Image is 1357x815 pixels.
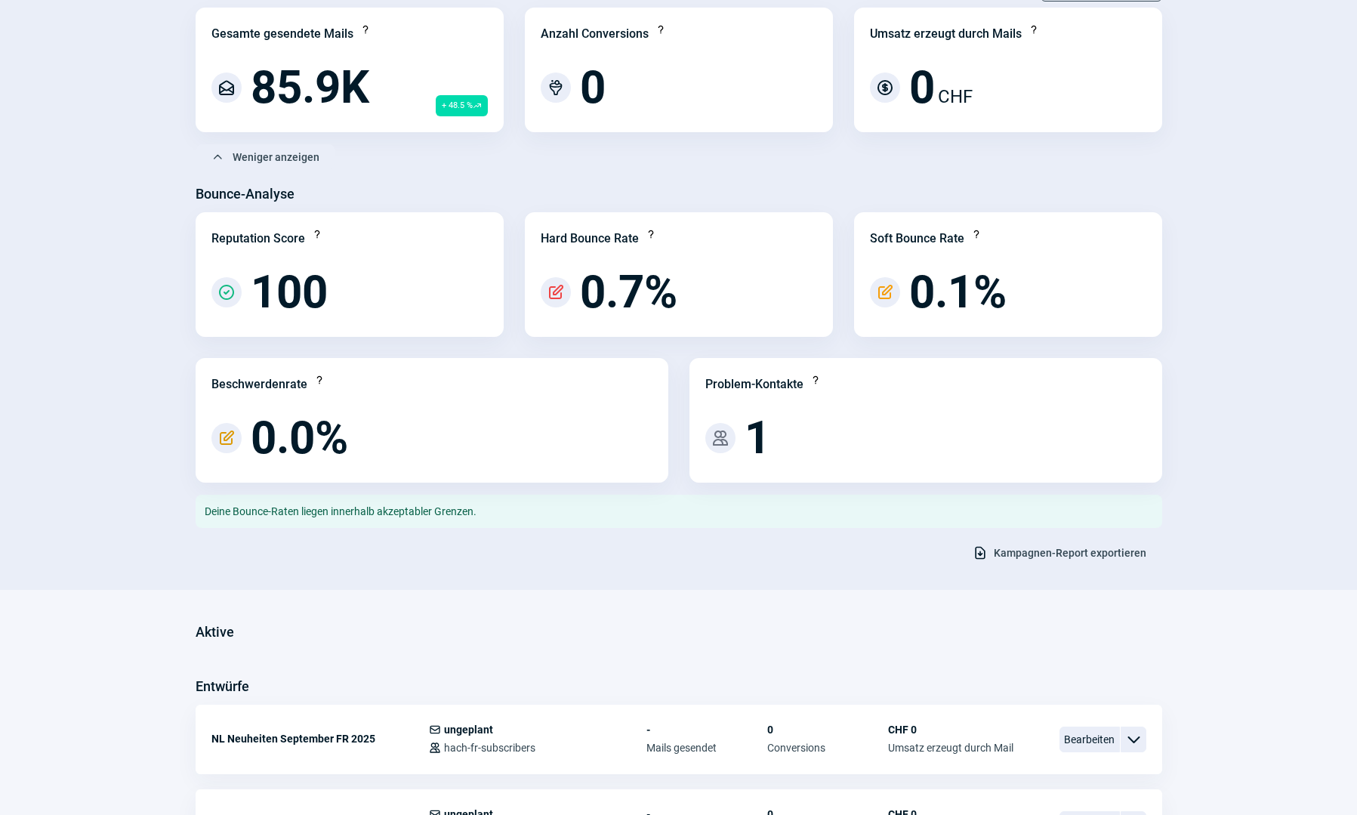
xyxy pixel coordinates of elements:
span: Weniger anzeigen [233,145,319,169]
span: hach-fr-subscribers [444,742,535,754]
h3: Entwürfe [196,675,249,699]
div: Umsatz erzeugt durch Mails [870,25,1022,43]
span: 0 [580,65,606,110]
span: 0.7% [580,270,677,315]
div: Soft Bounce Rate [870,230,964,248]
span: 0 [909,65,935,110]
span: 0 [767,724,888,736]
div: Hard Bounce Rate [541,230,639,248]
span: Bearbeiten [1059,727,1120,752]
span: 1 [745,415,770,461]
div: Deine Bounce-Raten liegen innerhalb akzeptabler Grenzen. [196,495,1162,528]
div: NL Neuheiten September FR 2025 [211,724,429,754]
span: CHF [938,83,973,110]
span: + 48.5 % [436,95,488,116]
span: - [646,724,767,736]
div: Beschwerdenrate [211,375,307,394]
span: 0.1% [909,270,1007,315]
span: Conversions [767,742,888,754]
span: 85.9K [251,65,369,110]
div: Reputation Score [211,230,305,248]
div: Anzahl Conversions [541,25,649,43]
span: 100 [251,270,328,315]
span: ungeplant [444,724,493,736]
span: Kampagnen-Report exportieren [994,541,1146,565]
span: Umsatz erzeugt durch Mail [888,742,1013,754]
div: Problem-Kontakte [705,375,803,394]
span: CHF 0 [888,724,1013,736]
button: Weniger anzeigen [196,144,335,170]
span: 0.0% [251,415,348,461]
button: Kampagnen-Report exportieren [957,540,1162,566]
h3: Aktive [196,620,234,644]
span: Mails gesendet [646,742,767,754]
div: Gesamte gesendete Mails [211,25,353,43]
h3: Bounce-Analyse [196,182,295,206]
